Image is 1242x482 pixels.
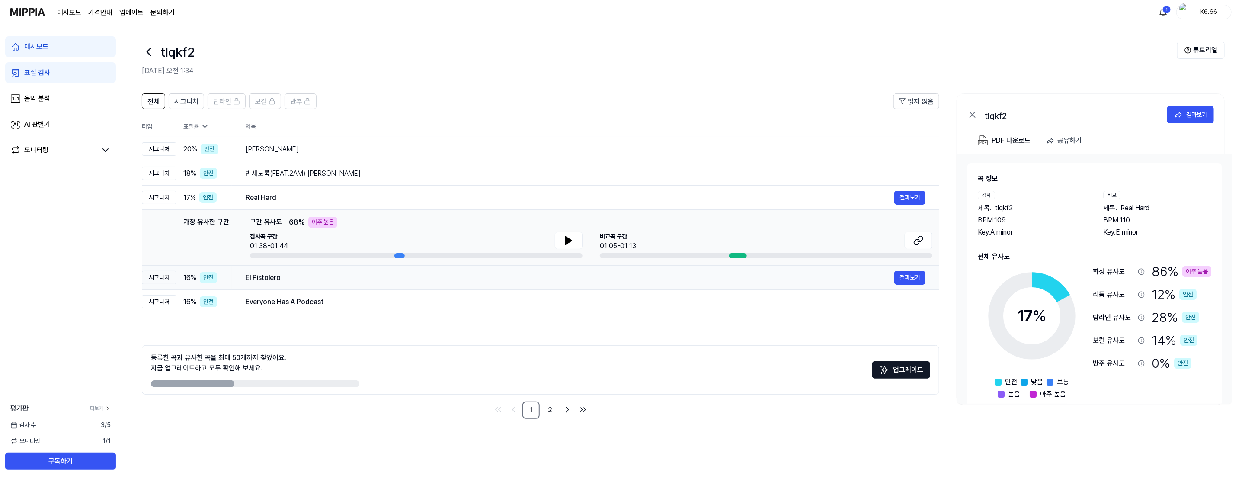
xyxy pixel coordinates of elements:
span: 검사곡 구간 [250,232,288,241]
div: 시그니처 [142,271,176,284]
div: 안전 [200,168,217,179]
span: 16 % [183,297,196,307]
a: 대시보드 [57,7,81,18]
span: Real Hard [1120,203,1149,213]
div: 모니터링 [24,145,48,155]
div: 리듬 유사도 [1093,289,1134,300]
a: 업데이트 [119,7,144,18]
span: 모니터링 [10,437,40,446]
div: 탑라인 유사도 [1093,312,1134,323]
div: 표절률 [183,122,232,131]
div: 등록한 곡과 유사한 곡을 최대 50개까지 찾았어요. 지금 업그레이드하고 모두 확인해 보세요. [151,353,286,373]
div: Key. A minor [978,227,1086,238]
h2: 전체 유사도 [978,251,1211,262]
span: 구간 유사도 [250,217,282,228]
span: 높음 [1008,389,1020,399]
div: 시그니처 [142,167,176,180]
a: Sparkles업그레이드 [872,369,930,377]
span: 68 % [289,217,305,228]
div: 86 % [1152,262,1211,281]
div: 보컬 유사도 [1093,335,1134,346]
div: 반주 유사도 [1093,358,1134,369]
div: 대시보드 [24,42,48,52]
div: 아주 높음 [308,217,337,228]
button: 탑라인 [208,93,246,109]
span: 전체 [147,96,160,107]
button: 결과보기 [1167,106,1214,123]
div: 17 [1017,304,1047,328]
span: 시그니처 [174,96,198,107]
a: AI 판별기 [5,114,116,135]
div: AI 판별기 [24,119,50,130]
span: 검사 수 [10,421,36,430]
div: 비교 [1103,191,1120,199]
div: 12 % [1152,285,1197,304]
th: 타입 [142,116,176,137]
span: 3 / 5 [101,421,111,430]
div: tlqkf2 [985,109,1158,120]
a: 가격안내 [88,7,112,18]
div: 1 [1162,6,1171,13]
span: 반주 [290,96,302,107]
div: Real Hard [246,193,894,203]
a: 1 [522,402,540,419]
button: 공유하기 [1043,132,1088,149]
a: 곡 정보검사제목.tlqkf2BPM.109Key.A minor비교제목.Real HardBPM.110Key.E minor전체 유사도17%안전낮음보통높음아주 높음화성 유사도86%아... [957,154,1232,404]
span: 20 % [183,144,197,154]
div: 시그니처 [142,295,176,308]
div: 시그니처 [142,191,176,204]
div: Key. E minor [1103,227,1211,238]
img: Help [1184,47,1191,54]
span: 1 / 1 [102,437,111,446]
button: 튜토리얼 [1177,42,1225,59]
div: 01:38-01:44 [250,241,288,251]
button: 결과보기 [894,191,925,205]
img: 알림 [1158,7,1168,17]
button: 반주 [285,93,317,109]
div: 안전 [1179,289,1197,300]
div: 가장 유사한 구간 [183,217,229,258]
a: 2 [541,402,559,419]
span: 평가판 [10,403,29,414]
div: [PERSON_NAME] [246,144,925,154]
span: 비교곡 구간 [600,232,636,241]
th: 제목 [246,116,939,137]
img: Sparkles [879,365,890,375]
button: 결과보기 [894,271,925,285]
div: 안전 [200,296,217,307]
a: Go to first page [491,403,505,417]
button: PDF 다운로드 [976,132,1032,149]
span: 18 % [183,168,196,179]
button: 구독하기 [5,453,116,470]
div: 화성 유사도 [1093,267,1134,277]
button: 읽지 않음 [893,93,939,109]
span: 보통 [1057,377,1069,387]
div: 0 % [1152,353,1191,373]
div: 표절 검사 [24,67,50,78]
span: 탑라인 [213,96,231,107]
h2: [DATE] 오전 1:34 [142,66,1177,76]
button: 알림1 [1156,5,1170,19]
span: % [1033,306,1047,325]
div: 공유하기 [1057,135,1082,146]
div: PDF 다운로드 [992,135,1031,146]
div: 안전 [1174,358,1191,369]
div: 안전 [1182,312,1199,323]
div: 시그니처 [142,142,176,156]
div: 14 % [1152,331,1197,350]
a: Go to previous page [507,403,521,417]
a: Go to next page [560,403,574,417]
span: 안전 [1005,377,1017,387]
a: 더보기 [90,405,111,412]
button: 전체 [142,93,165,109]
div: 안전 [200,272,217,283]
div: 안전 [201,144,218,154]
div: BPM. 110 [1103,215,1211,225]
img: profile [1179,3,1190,21]
div: 01:05-01:13 [600,241,636,251]
nav: pagination [142,402,939,419]
div: 안전 [199,192,217,203]
a: 대시보드 [5,36,116,57]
